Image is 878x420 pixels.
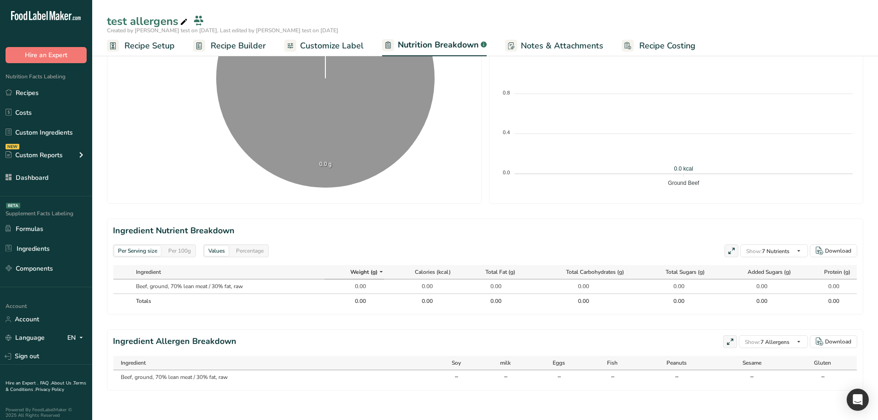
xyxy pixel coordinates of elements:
[113,335,236,348] h2: Ingredient Allergen Breakdown
[744,282,767,290] div: 0.00
[666,268,705,276] span: Total Sugars (g)
[6,47,87,63] button: Hire an Expert
[566,297,589,305] div: 0.00
[825,337,851,346] div: Download
[824,268,850,276] span: Protein (g)
[452,359,461,367] span: Soy
[553,359,565,367] span: Eggs
[6,380,38,386] a: Hire an Expert .
[478,297,501,305] div: 0.00
[500,359,511,367] span: milk
[121,359,146,367] span: Ingredient
[40,380,51,386] a: FAQ .
[622,35,695,56] a: Recipe Costing
[816,297,839,305] div: 0.00
[478,282,501,290] div: 0.00
[107,27,338,34] span: Created by [PERSON_NAME] test on [DATE], Last edited by [PERSON_NAME] test on [DATE]
[816,282,839,290] div: 0.00
[114,246,161,256] div: Per Serving size
[415,268,451,276] span: Calories (kcal)
[521,40,603,52] span: Notes & Attachments
[113,225,857,237] h2: Ingredient Nutrient Breakdown
[382,35,487,57] a: Nutrition Breakdown
[107,13,189,30] div: test allergens
[6,144,19,149] div: NEW
[136,268,161,276] span: Ingredient
[350,268,377,276] span: Weight (g)
[740,244,808,257] button: Show:7 Nutrients
[814,359,831,367] span: Gluten
[410,297,433,305] div: 0.00
[211,40,266,52] span: Recipe Builder
[343,297,366,305] div: 0.00
[742,359,761,367] span: Sesame
[666,359,687,367] span: Peanuts
[6,407,87,418] div: Powered By FoodLabelMaker © 2025 All Rights Reserved
[6,150,63,160] div: Custom Reports
[505,35,603,56] a: Notes & Attachments
[746,248,790,255] span: 7 Nutrients
[639,40,695,52] span: Recipe Costing
[607,359,618,367] span: Fish
[107,35,175,56] a: Recipe Setup
[35,386,64,393] a: Privacy Policy
[6,380,86,393] a: Terms & Conditions .
[410,282,433,290] div: 0.00
[503,90,510,95] tspan: 0.8
[745,338,790,346] span: 7 Allergens
[132,293,324,308] th: Totals
[744,297,767,305] div: 0.00
[661,297,684,305] div: 0.00
[810,335,857,348] button: Download
[51,380,73,386] a: About Us .
[485,268,515,276] span: Total Fat (g)
[6,203,20,208] div: BETA
[746,248,762,255] span: Show:
[132,279,324,293] td: Beef, ground, 70% lean meat / 30% fat, raw
[847,389,869,411] div: Open Intercom Messenger
[205,246,229,256] div: Values
[67,332,87,343] div: EN
[810,244,857,257] button: Download
[566,268,624,276] span: Total Carbohydrates (g)
[232,246,267,256] div: Percentage
[124,40,175,52] span: Recipe Setup
[6,330,45,346] a: Language
[113,370,433,384] td: Beef, ground, 70% lean meat / 30% fat, raw
[739,335,808,348] button: Show:7 Allergens
[503,170,510,175] tspan: 0.0
[566,282,589,290] div: 0.00
[193,35,266,56] a: Recipe Builder
[748,268,791,276] span: Added Sugars (g)
[503,130,510,135] tspan: 0.4
[343,282,366,290] div: 0.00
[661,282,684,290] div: 0.00
[165,246,194,256] div: Per 100g
[300,40,364,52] span: Customize Label
[284,35,364,56] a: Customize Label
[745,338,760,346] span: Show:
[825,247,851,255] div: Download
[668,180,700,186] tspan: Ground Beef
[398,39,479,51] span: Nutrition Breakdown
